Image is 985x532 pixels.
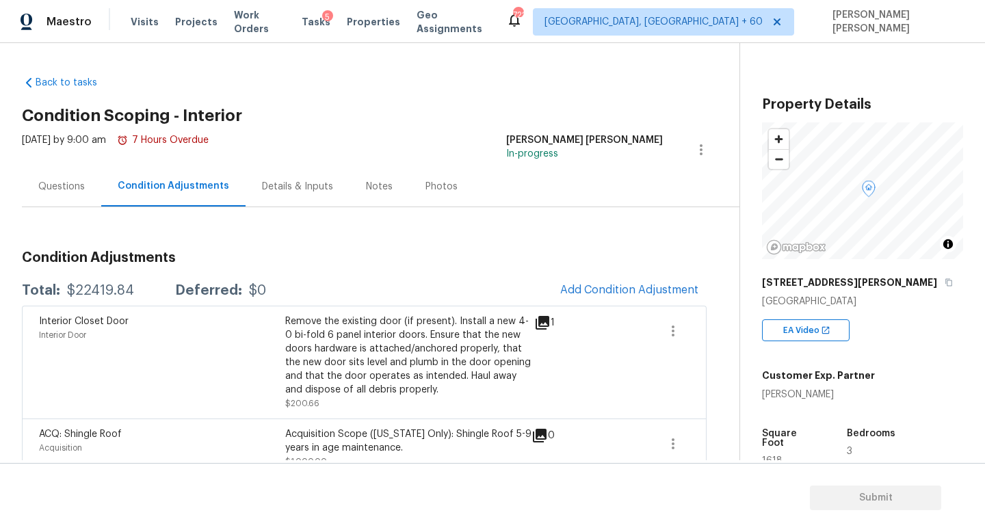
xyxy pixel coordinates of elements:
[847,447,852,456] span: 3
[783,323,825,337] span: EA Video
[262,180,333,194] div: Details & Inputs
[544,15,763,29] span: [GEOGRAPHIC_DATA], [GEOGRAPHIC_DATA] + 60
[22,109,739,122] h2: Condition Scoping - Interior
[769,150,789,169] span: Zoom out
[560,284,698,296] span: Add Condition Adjustment
[827,8,964,36] span: [PERSON_NAME] [PERSON_NAME]
[534,315,599,331] div: 1
[39,429,122,439] span: ACQ: Shingle Roof
[762,276,937,289] h5: [STREET_ADDRESS][PERSON_NAME]
[940,236,956,252] button: Toggle attribution
[769,149,789,169] button: Zoom out
[39,444,82,452] span: Acquisition
[38,180,85,194] div: Questions
[131,15,159,29] span: Visits
[762,295,963,308] div: [GEOGRAPHIC_DATA]
[117,135,209,145] span: 7 Hours Overdue
[762,319,850,341] div: EA Video
[347,15,400,29] span: Properties
[302,17,330,27] span: Tasks
[531,427,599,444] div: 0
[285,457,327,466] span: $1,000.00
[821,325,830,335] img: Open In New Icon
[249,284,266,297] div: $0
[762,429,821,448] h5: Square Foot
[47,15,92,29] span: Maestro
[118,179,229,193] div: Condition Adjustments
[22,133,209,166] div: [DATE] by 9:00 am
[506,133,663,147] div: [PERSON_NAME] [PERSON_NAME]
[552,276,707,304] button: Add Condition Adjustment
[67,284,134,297] div: $22419.84
[22,76,153,90] a: Back to tasks
[39,317,129,326] span: Interior Closet Door
[943,276,955,289] button: Copy Address
[322,10,333,24] div: 5
[285,427,531,455] div: Acquisition Scope ([US_STATE] Only): Shingle Roof 5-9 years in age maintenance.
[862,181,876,202] div: Map marker
[762,122,975,259] canvas: Map
[175,15,218,29] span: Projects
[22,284,60,297] div: Total:
[762,456,783,466] span: 1618
[39,331,86,339] span: Interior Door
[425,180,458,194] div: Photos
[769,129,789,149] button: Zoom in
[175,284,242,297] div: Deferred:
[234,8,285,36] span: Work Orders
[22,251,707,265] h3: Condition Adjustments
[285,399,319,408] span: $200.66
[366,180,393,194] div: Notes
[762,369,875,382] h5: Customer Exp. Partner
[285,315,531,397] div: Remove the existing door (if present). Install a new 4-0 bi-fold 6 panel interior doors. Ensure t...
[506,149,558,159] span: In-progress
[944,237,952,252] span: Toggle attribution
[762,388,875,401] div: [PERSON_NAME]
[847,429,895,438] h5: Bedrooms
[513,8,523,22] div: 722
[762,98,963,111] h3: Property Details
[766,239,826,255] a: Mapbox homepage
[417,8,490,36] span: Geo Assignments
